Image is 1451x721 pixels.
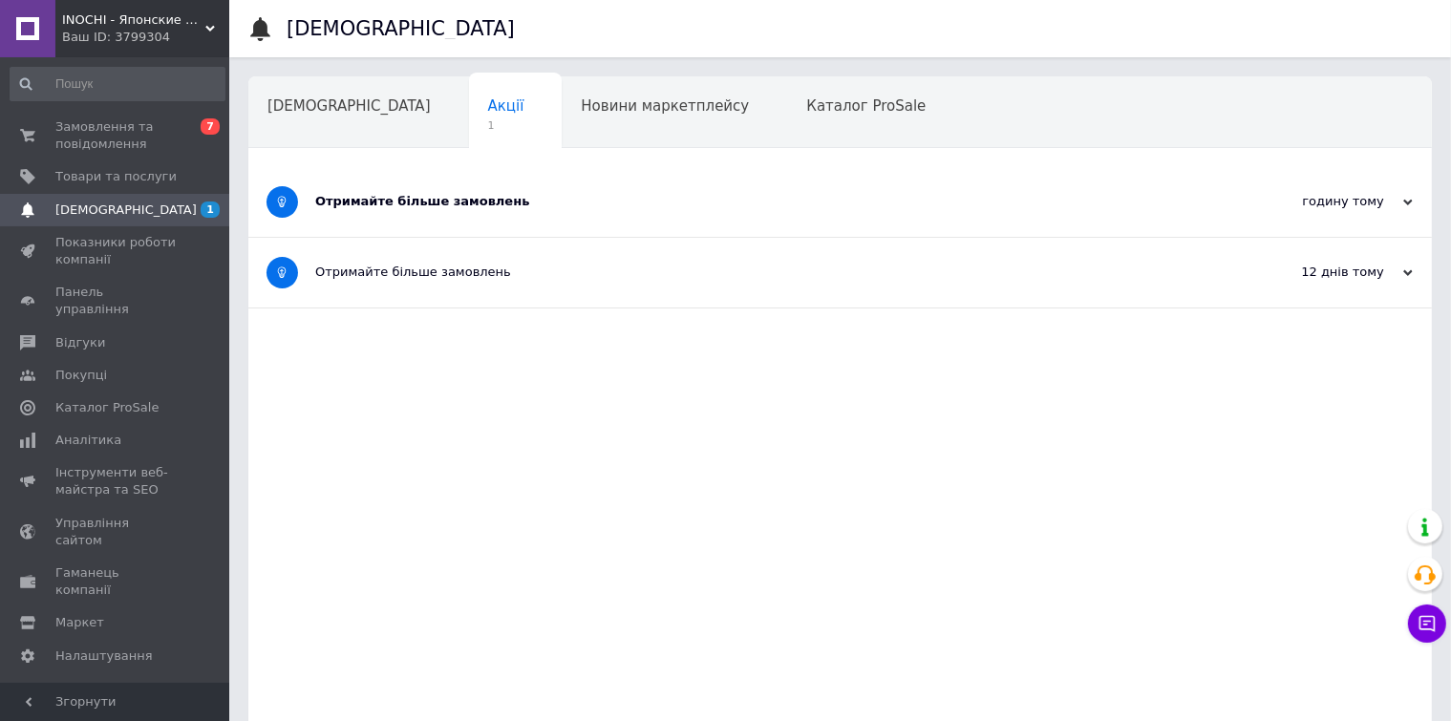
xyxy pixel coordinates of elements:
[62,11,205,29] span: INOCHI - Японские бады и витамины для всей семьи
[55,201,197,219] span: [DEMOGRAPHIC_DATA]
[315,193,1222,210] div: Отримайте більше замовлень
[201,201,220,218] span: 1
[55,334,105,351] span: Відгуки
[55,515,177,549] span: Управління сайтом
[55,118,177,153] span: Замовлення та повідомлення
[581,97,749,115] span: Новини маркетплейсу
[267,97,431,115] span: [DEMOGRAPHIC_DATA]
[55,432,121,449] span: Аналітика
[55,367,107,384] span: Покупці
[806,97,926,115] span: Каталог ProSale
[488,118,524,133] span: 1
[55,564,177,599] span: Гаманець компанії
[488,97,524,115] span: Акції
[201,118,220,135] span: 7
[315,264,1222,281] div: Отримайте більше замовлень
[1222,193,1413,210] div: годину тому
[55,234,177,268] span: Показники роботи компанії
[10,67,225,101] input: Пошук
[62,29,229,46] div: Ваш ID: 3799304
[55,464,177,498] span: Інструменти веб-майстра та SEO
[55,399,159,416] span: Каталог ProSale
[55,647,153,665] span: Налаштування
[55,284,177,318] span: Панель управління
[1222,264,1413,281] div: 12 днів тому
[1408,604,1446,643] button: Чат з покупцем
[55,168,177,185] span: Товари та послуги
[55,614,104,631] span: Маркет
[287,17,515,40] h1: [DEMOGRAPHIC_DATA]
